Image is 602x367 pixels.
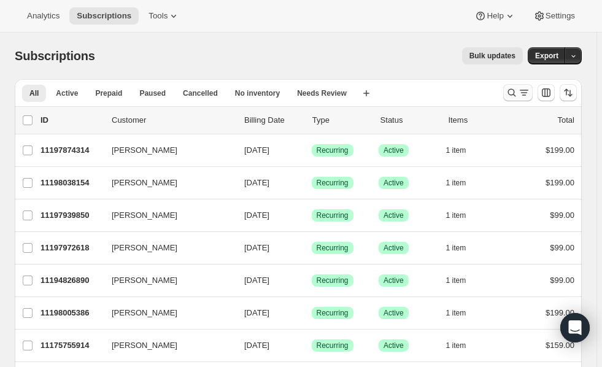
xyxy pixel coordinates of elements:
[41,209,102,222] p: 11197939850
[56,88,78,98] span: Active
[41,174,574,191] div: 11198038154[PERSON_NAME][DATE]SuccessRecurringSuccessActive1 item$199.00
[446,243,466,253] span: 1 item
[550,276,574,285] span: $99.00
[27,11,60,21] span: Analytics
[104,271,227,290] button: [PERSON_NAME]
[538,84,555,101] button: Customize table column order and visibility
[446,341,466,350] span: 1 item
[41,272,574,289] div: 11194826890[PERSON_NAME][DATE]SuccessRecurringSuccessActive1 item$99.00
[69,7,139,25] button: Subscriptions
[104,238,227,258] button: [PERSON_NAME]
[384,276,404,285] span: Active
[312,114,371,126] div: Type
[446,276,466,285] span: 1 item
[317,341,349,350] span: Recurring
[112,144,177,156] span: [PERSON_NAME]
[41,114,574,126] div: IDCustomerBilling DateTypeStatusItemsTotal
[244,114,303,126] p: Billing Date
[244,243,269,252] span: [DATE]
[112,209,177,222] span: [PERSON_NAME]
[112,177,177,189] span: [PERSON_NAME]
[317,211,349,220] span: Recurring
[535,51,558,61] span: Export
[112,307,177,319] span: [PERSON_NAME]
[41,144,102,156] p: 11197874314
[546,178,574,187] span: $199.00
[41,114,102,126] p: ID
[41,339,102,352] p: 11175755914
[112,242,177,254] span: [PERSON_NAME]
[560,84,577,101] button: Sort the results
[317,178,349,188] span: Recurring
[317,308,349,318] span: Recurring
[446,145,466,155] span: 1 item
[41,304,574,322] div: 11198005386[PERSON_NAME][DATE]SuccessRecurringSuccessActive1 item$199.00
[104,206,227,225] button: [PERSON_NAME]
[244,308,269,317] span: [DATE]
[317,276,349,285] span: Recurring
[104,173,227,193] button: [PERSON_NAME]
[446,207,480,224] button: 1 item
[384,308,404,318] span: Active
[104,141,227,160] button: [PERSON_NAME]
[139,88,166,98] span: Paused
[380,114,439,126] p: Status
[104,303,227,323] button: [PERSON_NAME]
[503,84,533,101] button: Search and filter results
[41,177,102,189] p: 11198038154
[41,274,102,287] p: 11194826890
[526,7,582,25] button: Settings
[183,88,218,98] span: Cancelled
[550,243,574,252] span: $99.00
[244,341,269,350] span: [DATE]
[446,174,480,191] button: 1 item
[546,11,575,21] span: Settings
[41,242,102,254] p: 11197972618
[446,211,466,220] span: 1 item
[384,243,404,253] span: Active
[384,341,404,350] span: Active
[104,336,227,355] button: [PERSON_NAME]
[357,85,376,102] button: Create new view
[112,339,177,352] span: [PERSON_NAME]
[95,88,122,98] span: Prepaid
[244,276,269,285] span: [DATE]
[384,178,404,188] span: Active
[41,337,574,354] div: 11175755914[PERSON_NAME][DATE]SuccessRecurringSuccessActive1 item$159.00
[317,243,349,253] span: Recurring
[384,211,404,220] span: Active
[446,272,480,289] button: 1 item
[29,88,39,98] span: All
[41,239,574,257] div: 11197972618[PERSON_NAME][DATE]SuccessRecurringSuccessActive1 item$99.00
[487,11,503,21] span: Help
[558,114,574,126] p: Total
[244,178,269,187] span: [DATE]
[546,308,574,317] span: $199.00
[446,142,480,159] button: 1 item
[560,313,590,342] div: Open Intercom Messenger
[297,88,347,98] span: Needs Review
[462,47,523,64] button: Bulk updates
[448,114,506,126] div: Items
[446,304,480,322] button: 1 item
[244,211,269,220] span: [DATE]
[235,88,280,98] span: No inventory
[546,145,574,155] span: $199.00
[112,274,177,287] span: [PERSON_NAME]
[317,145,349,155] span: Recurring
[528,47,566,64] button: Export
[20,7,67,25] button: Analytics
[41,207,574,224] div: 11197939850[PERSON_NAME][DATE]SuccessRecurringSuccessActive1 item$99.00
[149,11,168,21] span: Tools
[41,142,574,159] div: 11197874314[PERSON_NAME][DATE]SuccessRecurringSuccessActive1 item$199.00
[77,11,131,21] span: Subscriptions
[550,211,574,220] span: $99.00
[41,307,102,319] p: 11198005386
[446,337,480,354] button: 1 item
[446,178,466,188] span: 1 item
[546,341,574,350] span: $159.00
[446,239,480,257] button: 1 item
[141,7,187,25] button: Tools
[244,145,269,155] span: [DATE]
[15,49,95,63] span: Subscriptions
